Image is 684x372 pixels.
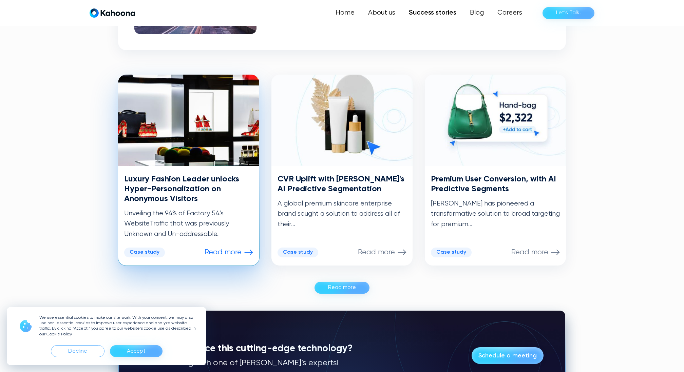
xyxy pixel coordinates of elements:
[130,249,159,256] div: Case study
[278,174,406,194] h3: CVR Uplift with [PERSON_NAME]'s AI Predictive Segmentation
[329,6,361,20] a: Home
[358,248,395,257] p: Read more
[463,6,491,20] a: Blog
[315,282,369,294] a: Read more
[328,282,356,293] div: Read more
[278,199,406,230] p: A global premium skincare enterprise brand sought a solution to address all of their...
[127,346,146,357] div: Accept
[271,75,413,266] a: CVR Uplift with [PERSON_NAME]'s AI Predictive SegmentationA global premium skincare enterprise br...
[124,174,253,203] h3: Luxury Fashion Leader unlocks Hyper-Personalization on Anonymous Visitors
[134,344,353,353] strong: Ready to embrace this cutting-edge technology?
[283,249,313,256] div: Case study
[110,345,163,357] div: Accept
[402,6,463,20] a: Success stories
[134,358,353,368] p: Book a meeting with one of [PERSON_NAME]’s experts!
[491,6,529,20] a: Careers
[205,248,242,257] p: Read more
[472,347,544,364] a: Schedule a meeting
[90,8,135,18] a: home
[543,7,594,19] a: Let’s Talk!
[118,75,259,266] a: Luxury Fashion Leader unlocks Hyper-Personalization on Anonymous VisitorsUnveiling the 94% of Fac...
[431,174,560,194] h3: Premium User Conversion, with AI Predictive Segments
[51,345,104,357] div: Decline
[68,346,87,357] div: Decline
[478,350,537,361] div: Schedule a meeting
[425,75,566,266] a: Premium User Conversion, with AI Predictive Segments[PERSON_NAME] has pioneered a transformative ...
[436,249,466,256] div: Case study
[361,6,402,20] a: About us
[39,315,198,337] p: We use essential cookies to make our site work. With your consent, we may also use non-essential ...
[511,248,548,257] p: Read more
[431,199,560,230] p: [PERSON_NAME] has pioneered a transformative solution to broad targeting for premium...
[124,209,253,239] p: Unveiling the 94% of Factory 54’s WebsiteTraffic that was previously Unknown and Un-addressable.
[556,7,581,18] div: Let’s Talk!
